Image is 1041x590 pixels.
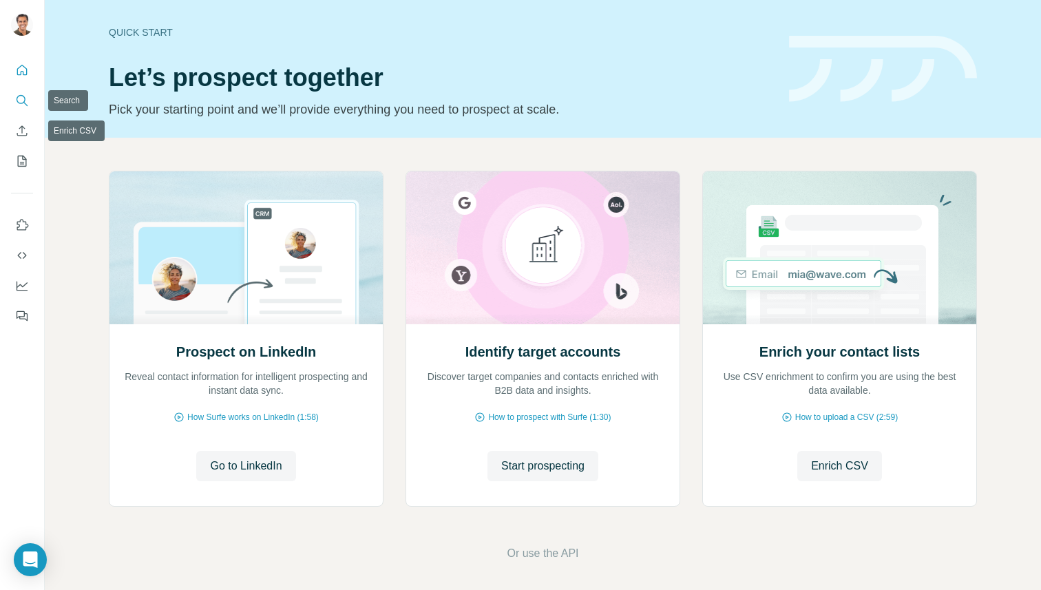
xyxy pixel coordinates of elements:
button: Enrich CSV [797,451,882,481]
img: Prospect on LinkedIn [109,171,383,324]
span: How to prospect with Surfe (1:30) [488,411,611,423]
span: Enrich CSV [811,458,868,474]
button: Or use the API [507,545,578,562]
p: Discover target companies and contacts enriched with B2B data and insights. [420,370,666,397]
h1: Let’s prospect together [109,64,772,92]
img: Avatar [11,14,33,36]
span: How to upload a CSV (2:59) [795,411,898,423]
p: Pick your starting point and we’ll provide everything you need to prospect at scale. [109,100,772,119]
p: Use CSV enrichment to confirm you are using the best data available. [717,370,963,397]
img: banner [789,36,977,103]
img: Enrich your contact lists [702,171,977,324]
p: Reveal contact information for intelligent prospecting and instant data sync. [123,370,369,397]
button: Feedback [11,304,33,328]
button: Dashboard [11,273,33,298]
h2: Identify target accounts [465,342,621,361]
button: Go to LinkedIn [196,451,295,481]
button: Enrich CSV [11,118,33,143]
button: Use Surfe on LinkedIn [11,213,33,238]
button: Start prospecting [487,451,598,481]
h2: Prospect on LinkedIn [176,342,316,361]
span: Go to LinkedIn [210,458,282,474]
button: Use Surfe API [11,243,33,268]
button: Quick start [11,58,33,83]
div: Quick start [109,25,772,39]
button: My lists [11,149,33,173]
h2: Enrich your contact lists [759,342,920,361]
button: Search [11,88,33,113]
img: Identify target accounts [406,171,680,324]
div: Open Intercom Messenger [14,543,47,576]
span: Start prospecting [501,458,585,474]
span: How Surfe works on LinkedIn (1:58) [187,411,319,423]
